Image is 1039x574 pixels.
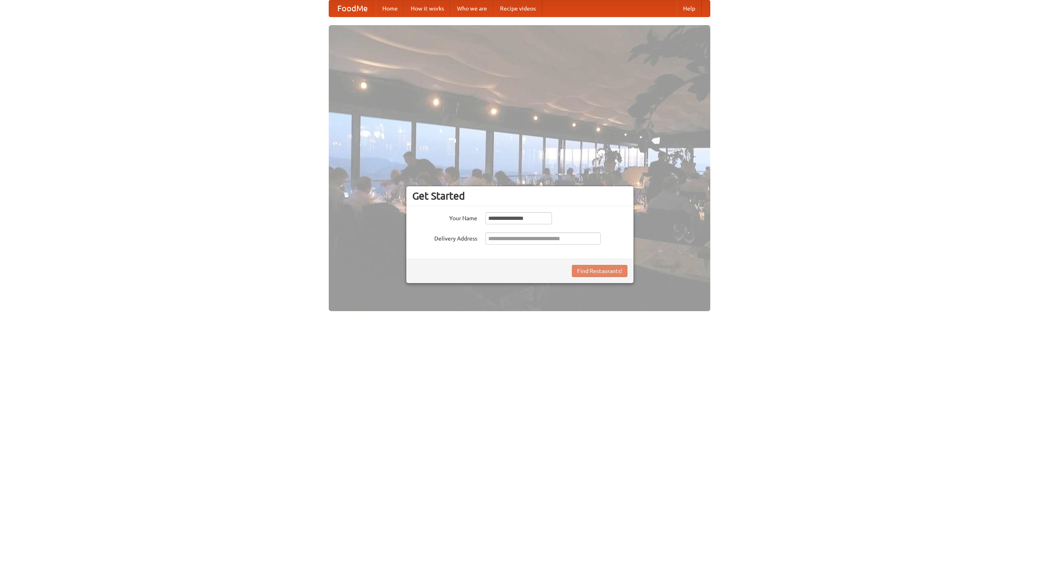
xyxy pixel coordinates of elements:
a: Help [677,0,702,17]
h3: Get Started [412,190,627,202]
a: Who we are [451,0,494,17]
a: Recipe videos [494,0,542,17]
label: Your Name [412,212,477,222]
a: FoodMe [329,0,376,17]
a: How it works [404,0,451,17]
button: Find Restaurants! [572,265,627,277]
a: Home [376,0,404,17]
label: Delivery Address [412,232,477,243]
